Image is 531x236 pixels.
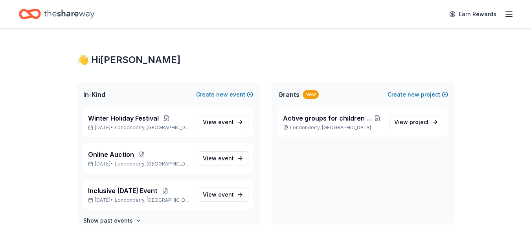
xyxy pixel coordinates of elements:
[394,117,429,127] span: View
[303,90,319,99] div: New
[198,188,248,202] a: View event
[203,154,234,163] span: View
[203,117,234,127] span: View
[283,125,383,131] p: Londonderry, [GEOGRAPHIC_DATA]
[196,90,253,99] button: Createnewevent
[203,190,234,199] span: View
[410,119,429,125] span: project
[388,90,448,99] button: Createnewproject
[88,197,191,203] p: [DATE] •
[115,161,191,167] span: Londonderry, [GEOGRAPHIC_DATA]
[19,5,94,23] a: Home
[83,216,141,225] button: Show past events
[445,7,501,21] a: Earn Rewards
[83,90,105,99] span: In-Kind
[218,119,234,125] span: event
[115,125,191,131] span: Londonderry, [GEOGRAPHIC_DATA]
[389,115,443,129] a: View project
[283,113,372,123] span: Active groups for children with disabilities
[88,125,191,131] p: [DATE] •
[198,115,248,129] a: View event
[115,197,191,203] span: Londonderry, [GEOGRAPHIC_DATA]
[198,151,248,165] a: View event
[88,113,159,123] span: Winter Holiday Festival
[408,90,419,99] span: new
[218,155,234,162] span: event
[216,90,228,99] span: new
[88,161,191,167] p: [DATE] •
[88,186,157,195] span: Inclusive [DATE] Event
[218,191,234,198] span: event
[278,90,299,99] span: Grants
[88,150,134,159] span: Online Auction
[83,216,133,225] h4: Show past events
[77,54,454,66] div: 👋 Hi [PERSON_NAME]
